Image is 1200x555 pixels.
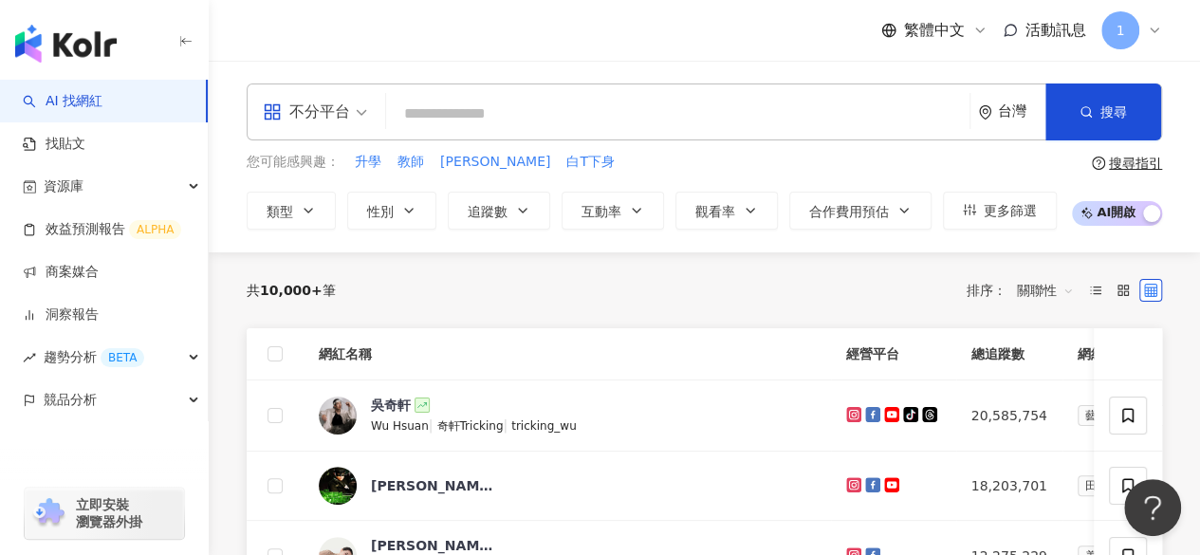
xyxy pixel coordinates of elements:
[44,165,83,208] span: 資源庫
[695,204,735,219] span: 觀看率
[397,153,424,172] span: 教師
[15,25,117,63] img: logo
[978,105,992,120] span: environment
[367,204,394,219] span: 性別
[23,220,181,239] a: 效益預測報告ALPHA
[76,496,142,530] span: 立即安裝 瀏覽器外掛
[263,97,350,127] div: 不分平台
[23,305,99,324] a: 洞察報告
[1092,157,1105,170] span: question-circle
[956,452,1062,521] td: 18,203,701
[789,192,932,230] button: 合作費用預估
[904,20,965,41] span: 繁體中文
[565,152,616,173] button: 白T下身
[440,153,550,172] span: [PERSON_NAME]
[1045,83,1161,140] button: 搜尋
[956,380,1062,452] td: 20,585,754
[998,103,1045,120] div: 台灣
[260,283,323,298] span: 10,000+
[1124,479,1181,536] iframe: Help Scout Beacon - Open
[319,467,816,505] a: KOL Avatar[PERSON_NAME] [PERSON_NAME]
[23,135,85,154] a: 找貼文
[23,351,36,364] span: rise
[582,204,621,219] span: 互動率
[562,192,664,230] button: 互動率
[30,498,67,528] img: chrome extension
[448,192,550,230] button: 追蹤數
[247,192,336,230] button: 類型
[319,397,357,435] img: KOL Avatar
[1078,475,1161,496] span: 田徑、馬拉松
[319,467,357,505] img: KOL Avatar
[831,328,956,380] th: 經營平台
[371,396,411,415] div: 吳奇軒
[675,192,778,230] button: 觀看率
[956,328,1062,380] th: 總追蹤數
[371,536,494,555] div: [PERSON_NAME]
[247,283,336,298] div: 共 筆
[263,102,282,121] span: appstore
[943,192,1057,230] button: 更多篩選
[566,153,615,172] span: 白T下身
[1017,275,1074,305] span: 關聯性
[25,488,184,539] a: chrome extension立即安裝 瀏覽器外掛
[1117,20,1125,41] span: 1
[371,476,494,495] div: [PERSON_NAME] [PERSON_NAME]
[371,419,429,433] span: Wu Hsuan
[101,348,144,367] div: BETA
[809,204,889,219] span: 合作費用預估
[44,336,144,379] span: 趨勢分析
[23,92,102,111] a: searchAI 找網紅
[44,379,97,421] span: 競品分析
[503,417,511,433] span: |
[511,419,577,433] span: tricking_wu
[1100,104,1127,120] span: 搜尋
[967,275,1084,305] div: 排序：
[984,203,1037,218] span: 更多篩選
[247,153,340,172] span: 您可能感興趣：
[354,152,382,173] button: 升學
[397,152,425,173] button: 教師
[304,328,831,380] th: 網紅名稱
[23,263,99,282] a: 商案媒合
[1078,405,1150,426] span: 藝術與娛樂
[436,419,503,433] span: 奇軒Tricking
[319,396,816,435] a: KOL Avatar吳奇軒Wu Hsuan|奇軒Tricking|tricking_wu
[267,204,293,219] span: 類型
[1109,156,1162,171] div: 搜尋指引
[355,153,381,172] span: 升學
[429,417,437,433] span: |
[468,204,508,219] span: 追蹤數
[1025,21,1086,39] span: 活動訊息
[439,152,551,173] button: [PERSON_NAME]
[347,192,436,230] button: 性別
